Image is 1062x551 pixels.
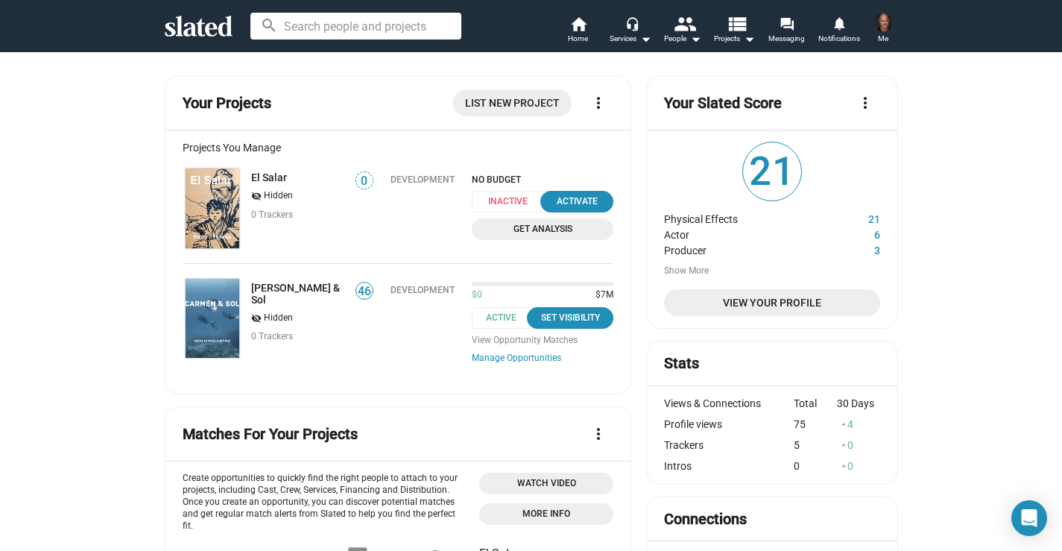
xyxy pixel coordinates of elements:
[183,166,242,251] a: El Salar
[590,289,613,301] span: $7M
[251,312,262,326] mat-icon: visibility_off
[636,30,654,48] mat-icon: arrow_drop_down
[527,307,613,329] button: Set Visibility
[813,15,865,48] a: Notifications
[714,30,755,48] span: Projects
[865,10,901,49] button: Pablo ThomasMe
[664,418,794,430] div: Profile views
[664,509,747,529] mat-card-title: Connections
[664,93,782,113] mat-card-title: Your Slated Score
[186,169,239,248] img: El Salar
[590,425,607,443] mat-icon: more_vert
[657,15,709,48] button: People
[250,13,461,40] input: Search people and projects
[664,439,794,451] div: Trackers
[251,282,346,306] a: [PERSON_NAME] & Sol
[673,13,695,34] mat-icon: people
[251,189,262,204] mat-icon: visibility_off
[837,460,880,472] div: 0
[794,397,837,409] div: Total
[453,89,572,116] a: List New Project
[183,93,271,113] mat-card-title: Your Projects
[824,241,880,256] dd: 3
[878,30,888,48] span: Me
[465,89,560,116] span: List New Project
[686,30,704,48] mat-icon: arrow_drop_down
[604,15,657,48] button: Services
[838,461,849,471] mat-icon: arrow_drop_up
[824,210,880,225] dd: 21
[664,241,824,256] dt: Producer
[725,13,747,34] mat-icon: view_list
[768,30,805,48] span: Messaging
[549,194,604,210] div: Activate
[838,440,849,450] mat-icon: arrow_drop_up
[838,419,849,429] mat-icon: arrow_drop_up
[664,353,699,374] mat-card-title: Stats
[391,285,455,295] div: Development
[264,190,293,202] span: Hidden
[818,30,860,48] span: Notifications
[186,279,239,359] img: Carmen & Sol
[664,397,794,409] div: Views & Connections
[183,276,242,362] a: Carmen & Sol
[488,476,604,491] span: Watch Video
[664,30,701,48] div: People
[472,289,482,301] span: $0
[183,473,468,532] p: Create opportunities to quickly find the right people to attach to your projects, including Cast,...
[183,142,614,154] div: Projects You Manage
[664,265,709,277] button: Show More
[536,310,604,326] div: Set Visibility
[709,15,761,48] button: Projects
[780,16,794,31] mat-icon: forum
[625,16,639,30] mat-icon: headset_mic
[664,460,794,472] div: Intros
[832,16,846,30] mat-icon: notifications
[837,439,880,451] div: 0
[761,15,813,48] a: Messaging
[856,94,874,112] mat-icon: more_vert
[264,312,293,324] span: Hidden
[251,331,293,341] span: 0 Trackers
[472,307,538,329] span: Active
[356,174,373,189] span: 0
[568,30,588,48] span: Home
[472,174,613,185] span: NO BUDGET
[472,218,613,240] a: Get Analysis
[837,418,880,430] div: 4
[664,289,879,316] a: View Your Profile
[794,418,837,430] div: 75
[569,15,587,33] mat-icon: home
[251,171,287,183] a: El Salar
[540,191,613,212] button: Activate
[1011,500,1047,536] div: Open Intercom Messenger
[740,30,758,48] mat-icon: arrow_drop_down
[824,225,880,241] dd: 6
[356,284,373,299] span: 46
[676,289,867,316] span: View Your Profile
[794,439,837,451] div: 5
[488,506,604,522] span: More Info
[590,94,607,112] mat-icon: more_vert
[479,503,613,525] a: Open 'More info' dialog with information about Opportunities
[874,13,892,31] img: Pablo Thomas
[472,191,551,212] span: Inactive
[837,397,880,409] div: 30 Days
[251,210,293,220] span: 0 Trackers
[794,460,837,472] div: 0
[610,30,651,48] div: Services
[552,15,604,48] a: Home
[472,335,613,347] span: View Opportunity Matches
[664,225,824,241] dt: Actor
[472,353,613,365] a: Manage Opportunities
[479,473,613,494] button: Open 'Opportunities Intro Video' dialog
[481,221,604,237] span: Get Analysis
[183,424,358,444] mat-card-title: Matches For Your Projects
[664,210,824,225] dt: Physical Effects
[743,142,801,201] span: 21
[391,174,455,185] div: Development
